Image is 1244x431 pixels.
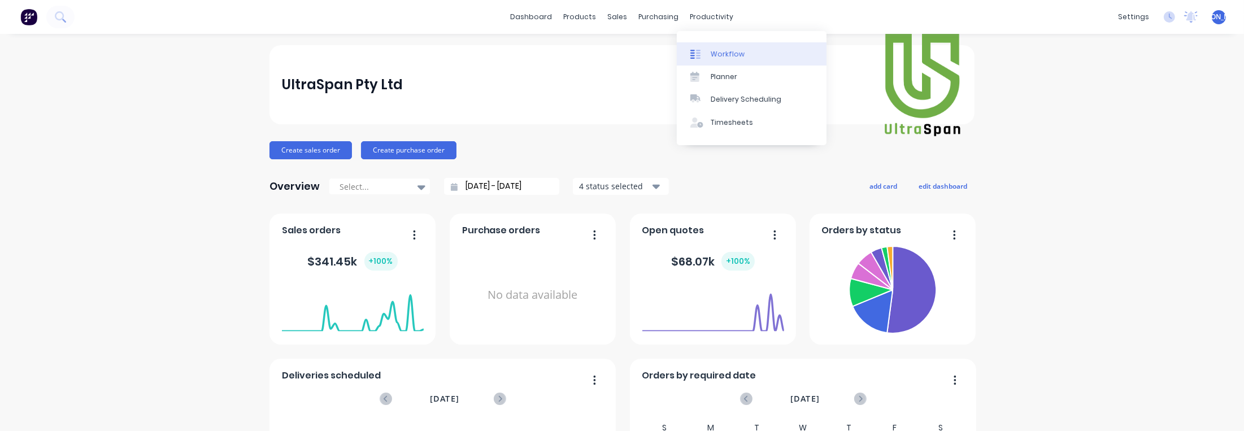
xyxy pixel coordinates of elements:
[558,8,602,25] div: products
[822,224,902,237] span: Orders by status
[308,252,398,271] div: $ 341.45k
[361,141,456,159] button: Create purchase order
[364,252,398,271] div: + 100 %
[282,73,403,96] div: UltraSpan Pty Ltd
[462,224,541,237] span: Purchase orders
[633,8,685,25] div: purchasing
[573,178,669,195] button: 4 status selected
[282,224,341,237] span: Sales orders
[911,179,975,193] button: edit dashboard
[685,8,740,25] div: productivity
[677,88,827,111] a: Delivery Scheduling
[677,66,827,88] a: Planner
[462,242,604,349] div: No data available
[711,49,745,59] div: Workflow
[721,252,755,271] div: + 100 %
[711,72,737,82] div: Planner
[269,175,320,198] div: Overview
[790,393,820,405] span: [DATE]
[602,8,633,25] div: sales
[711,117,753,128] div: Timesheets
[677,111,827,134] a: Timesheets
[671,252,755,271] div: $ 68.07k
[677,42,827,65] a: Workflow
[20,8,37,25] img: Factory
[505,8,558,25] a: dashboard
[711,94,781,105] div: Delivery Scheduling
[883,31,962,139] img: UltraSpan Pty Ltd
[579,180,650,192] div: 4 status selected
[862,179,904,193] button: add card
[269,141,352,159] button: Create sales order
[1112,8,1155,25] div: settings
[430,393,459,405] span: [DATE]
[642,224,704,237] span: Open quotes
